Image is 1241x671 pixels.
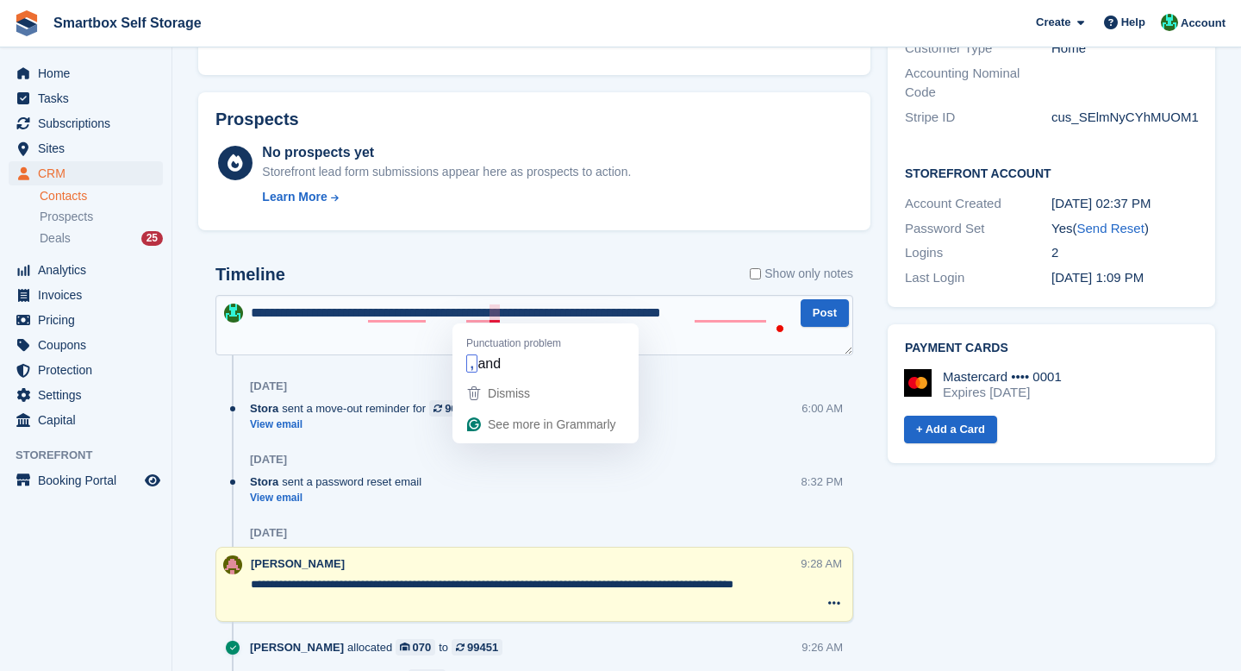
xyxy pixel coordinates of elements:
div: cus_SElmNyCYhMUOM1 [1051,108,1198,128]
span: Booking Portal [38,468,141,492]
div: Mastercard •••• 0001 [943,369,1062,385]
div: allocated to [250,639,511,655]
span: Capital [38,408,141,432]
span: Home [38,61,141,85]
a: 99451 [452,639,502,655]
div: Storefront lead form submissions appear here as prospects to action. [262,163,631,181]
a: menu [9,468,163,492]
div: Expires [DATE] [943,385,1062,400]
div: No prospects yet [262,142,631,163]
a: menu [9,136,163,160]
span: Stora [250,473,278,490]
div: [DATE] 02:37 PM [1051,194,1198,214]
a: 070 [396,639,435,655]
div: 25 [141,231,163,246]
a: Send Reset [1076,221,1144,235]
a: Smartbox Self Storage [47,9,209,37]
time: 2025-05-02 12:09:48 UTC [1051,270,1144,285]
div: sent a password reset email [250,473,430,490]
h2: Timeline [215,265,285,285]
div: 96722 [445,400,476,417]
span: Invoices [38,283,141,307]
button: Post [801,299,849,328]
a: menu [9,383,163,407]
img: Elinor Shepherd [224,304,243,323]
span: Account [1181,15,1225,32]
div: Account Created [905,194,1051,214]
div: 9:26 AM [801,639,843,655]
span: Tasks [38,86,141,110]
div: Accounting Nominal Code [905,64,1051,103]
div: 070 [413,639,432,655]
span: Deals [40,230,71,247]
span: Create [1036,14,1070,31]
span: Storefront [16,447,171,464]
a: menu [9,333,163,357]
div: [DATE] [250,526,287,540]
a: Prospects [40,208,163,226]
div: Last Login [905,268,1051,288]
a: menu [9,408,163,432]
div: 2 [1051,243,1198,263]
textarea: To enrich screen reader interactions, please activate Accessibility in Grammarly extension settings [215,295,853,355]
span: Help [1121,14,1145,31]
div: [DATE] [250,379,287,393]
span: Prospects [40,209,93,225]
input: Show only notes [750,265,761,283]
a: menu [9,111,163,135]
h2: Storefront Account [905,164,1198,181]
div: Customer Type [905,39,1051,59]
a: menu [9,86,163,110]
img: Mastercard Logo [904,369,932,397]
a: Preview store [142,470,163,491]
span: Sites [38,136,141,160]
span: ( ) [1072,221,1148,235]
div: Logins [905,243,1051,263]
div: Learn More [262,188,327,206]
label: Show only notes [750,265,853,283]
h2: Prospects [215,110,299,129]
a: View email [250,491,430,505]
span: Settings [38,383,141,407]
a: menu [9,61,163,85]
a: menu [9,258,163,282]
a: Contacts [40,188,163,204]
span: Protection [38,358,141,382]
a: 96722 [429,400,480,417]
a: + Add a Card [904,416,997,444]
div: Home [1051,39,1198,59]
a: menu [9,358,163,382]
span: Stora [250,400,278,417]
div: 99451 [467,639,498,655]
span: [PERSON_NAME] [250,639,344,655]
div: [DATE] [250,453,287,467]
div: Password Set [905,219,1051,239]
a: menu [9,161,163,185]
img: Elinor Shepherd [1161,14,1178,31]
span: Analytics [38,258,141,282]
div: Yes [1051,219,1198,239]
div: 8:32 PM [801,473,843,490]
a: menu [9,308,163,332]
a: menu [9,283,163,307]
div: 6:00 AM [801,400,843,417]
div: Stripe ID [905,108,1051,128]
span: CRM [38,161,141,185]
div: 9:28 AM [801,555,842,572]
div: sent a move-out reminder for [250,400,489,417]
img: Alex Selenitsas [223,555,242,574]
a: View email [250,417,489,432]
h2: Payment cards [905,342,1198,355]
img: stora-icon-8386f47178a22dfd0bd8f6a31ec36ba5ce8667c1dd55bd0f319d3a0aa187defe.svg [14,10,40,36]
a: Deals 25 [40,229,163,248]
a: Learn More [262,188,631,206]
span: Pricing [38,308,141,332]
span: [PERSON_NAME] [251,557,345,570]
span: Subscriptions [38,111,141,135]
span: Coupons [38,333,141,357]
